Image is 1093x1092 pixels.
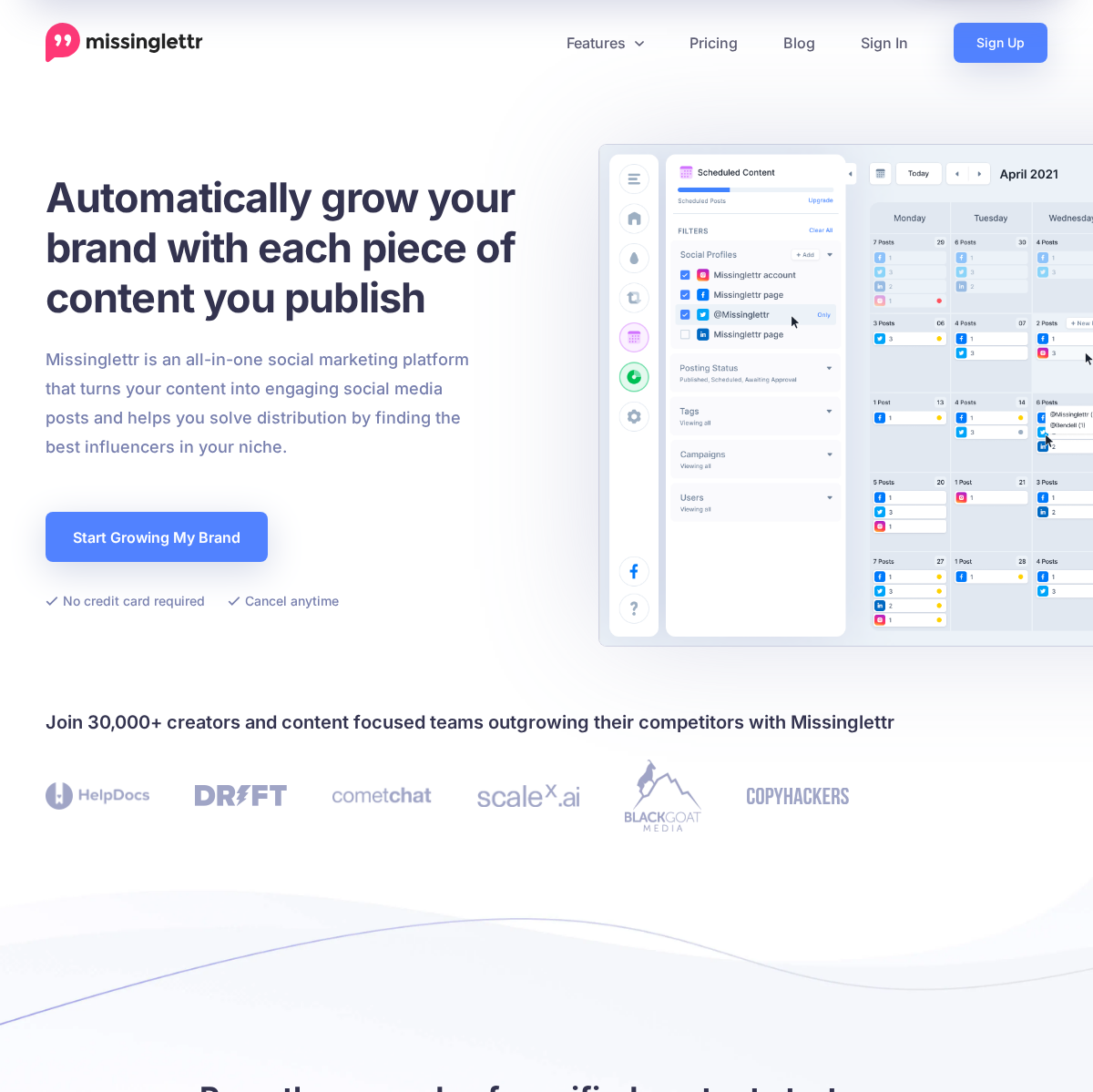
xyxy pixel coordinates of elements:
li: Cancel anytime [228,589,339,612]
a: Home [46,23,203,63]
p: Missinglettr is an all-in-one social marketing platform that turns your content into engaging soc... [46,345,470,462]
a: Features [544,23,667,63]
a: Pricing [667,23,761,63]
h1: Automatically grow your brand with each piece of content you publish [46,172,560,322]
a: Sign Up [954,23,1047,63]
a: Blog [761,23,838,63]
li: No credit card required [46,589,205,612]
a: Sign In [838,23,931,63]
h4: Join 30,000+ creators and content focused teams outgrowing their competitors with Missinglettr [46,708,1047,737]
a: Start Growing My Brand [46,512,268,562]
